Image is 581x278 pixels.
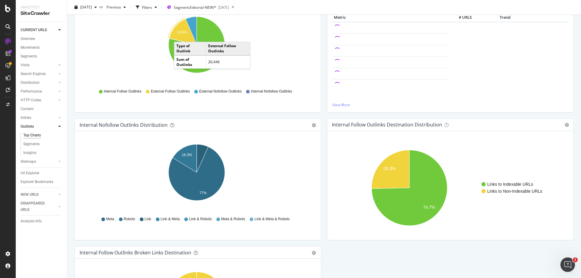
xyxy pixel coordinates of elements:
a: NEW URLS [21,191,57,198]
span: Meta & Robots [221,217,245,222]
text: 77% [199,191,207,195]
td: External Follow Outlinks [206,42,250,55]
a: DISAPPEARED URLS [21,200,57,213]
svg: A chart. [80,13,314,83]
div: Visits [21,62,30,68]
div: NEW URLS [21,191,38,198]
div: Internal Follow Outlinks Broken Links Destination [80,250,191,256]
span: Internal Follow Outlinks [104,89,142,94]
span: External Follow Outlinks [151,89,190,94]
a: Url Explorer [21,170,63,176]
a: Insights [23,150,63,156]
span: Link & Robots [189,217,212,222]
text: 14.8% [177,30,187,34]
div: Analytics [21,5,62,10]
a: Visits [21,62,57,68]
div: Explorer Bookmarks [21,179,53,185]
a: Inlinks [21,115,57,121]
span: vs [99,4,104,9]
a: Segments [21,53,63,60]
button: Previous [104,2,128,12]
a: Outlinks [21,123,57,130]
a: View More [332,102,569,107]
a: Movements [21,44,63,51]
div: Performance [21,88,42,95]
a: HTTP Codes [21,97,57,103]
div: gear [312,251,316,255]
a: Segments [23,141,63,147]
a: Explorer Bookmarks [21,179,63,185]
text: Links to Indexable URLs [487,182,533,187]
div: Segments [21,53,37,60]
a: Overview [21,36,63,42]
span: Previous [104,5,121,10]
button: Filters [133,2,159,12]
div: Segments [23,141,40,147]
div: Insights [23,150,36,156]
a: Analysis Info [21,218,63,224]
th: # URLS [449,13,473,22]
svg: A chart. [80,141,314,211]
a: Sitemaps [21,159,57,165]
a: Search Engines [21,71,57,77]
div: SiteCrawler [21,10,62,17]
div: Content [21,106,34,112]
div: Filters [142,5,152,10]
div: HTTP Codes [21,97,41,103]
td: Sum of Outlinks [174,55,206,68]
h4: Internal Follow Outlinks Destination Distribution [332,121,442,129]
span: Link & Meta [161,217,180,222]
text: 25.3% [384,166,396,171]
button: Segment:Editorial-NEW/*[DATE] [165,2,229,12]
div: Movements [21,44,40,51]
div: Overview [21,36,35,42]
div: CURRENT URLS [21,27,47,33]
button: [DATE] [72,2,99,12]
div: Search Engines [21,71,46,77]
text: Links to Non-Indexable URLs [487,189,542,194]
td: Type of Outlink [174,42,206,55]
div: Inlinks [21,115,31,121]
span: 1 [573,257,578,262]
span: 2025 Oct. 3rd [80,5,92,10]
span: External Nofollow Outlinks [199,89,241,94]
th: Metric [332,13,449,22]
span: Meta [106,217,114,222]
a: Distribution [21,80,57,86]
div: [DATE] [218,5,229,10]
i: Options [565,123,569,127]
div: Distribution [21,80,40,86]
div: Internal Nofollow Outlinks Distribution [80,122,168,128]
span: Internal Nofollow Outlinks [251,89,292,94]
span: Segment: Editorial-NEW/* [174,5,216,10]
a: Performance [21,88,57,95]
span: Link & Meta & Robots [254,217,290,222]
iframe: Intercom live chat [560,257,575,272]
div: Analysis Info [21,218,42,224]
a: CURRENT URLS [21,27,57,33]
a: Top Charts [23,132,63,139]
div: gear [312,123,316,127]
div: Top Charts [23,132,41,139]
div: Url Explorer [21,170,39,176]
svg: A chart. [332,141,566,235]
th: Trend [473,13,537,22]
a: Content [21,106,63,112]
div: Sitemaps [21,159,36,165]
span: Robots [124,217,135,222]
td: 20,446 [206,55,250,68]
text: 74.7% [423,205,435,210]
div: DISAPPEARED URLS [21,200,51,213]
div: Outlinks [21,123,34,130]
span: Link [145,217,151,222]
text: 16.3% [182,153,192,157]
